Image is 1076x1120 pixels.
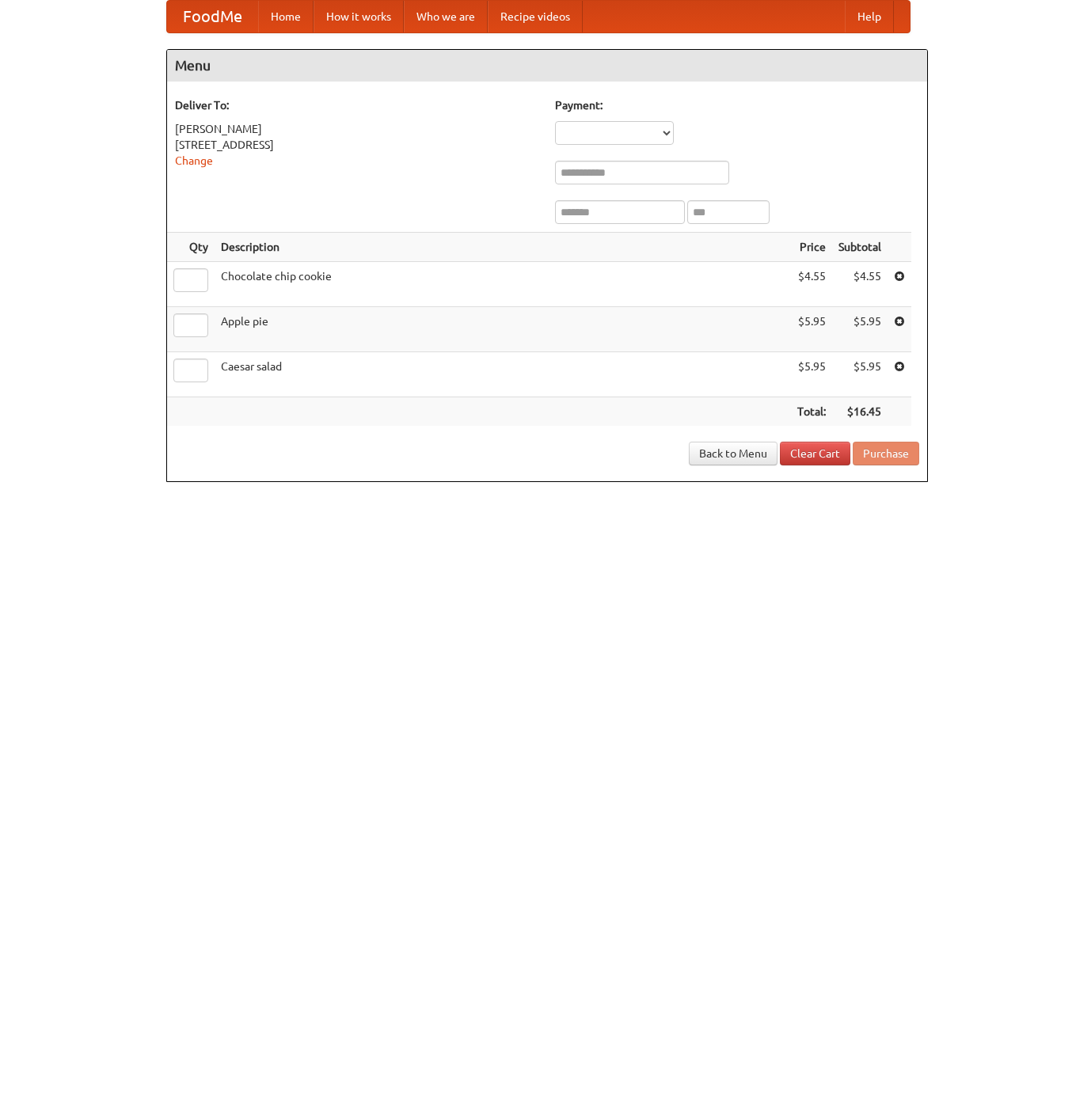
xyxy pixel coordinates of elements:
[791,262,832,307] td: $4.55
[175,97,539,113] h5: Deliver To:
[780,442,850,465] a: Clear Cart
[175,121,539,137] div: [PERSON_NAME]
[791,307,832,352] td: $5.95
[832,307,888,352] td: $5.95
[175,154,213,167] a: Change
[845,1,894,32] a: Help
[215,307,791,352] td: Apple pie
[215,233,791,262] th: Description
[167,50,927,82] h4: Menu
[555,97,919,113] h5: Payment:
[832,233,888,262] th: Subtotal
[167,1,258,32] a: FoodMe
[488,1,583,32] a: Recipe videos
[791,352,832,397] td: $5.95
[689,442,778,465] a: Back to Menu
[175,137,539,153] div: [STREET_ADDRESS]
[791,397,832,427] th: Total:
[404,1,488,32] a: Who we are
[791,233,832,262] th: Price
[832,262,888,307] td: $4.55
[832,397,888,427] th: $16.45
[167,233,215,262] th: Qty
[314,1,404,32] a: How it works
[832,352,888,397] td: $5.95
[853,442,919,465] button: Purchase
[215,262,791,307] td: Chocolate chip cookie
[258,1,314,32] a: Home
[215,352,791,397] td: Caesar salad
